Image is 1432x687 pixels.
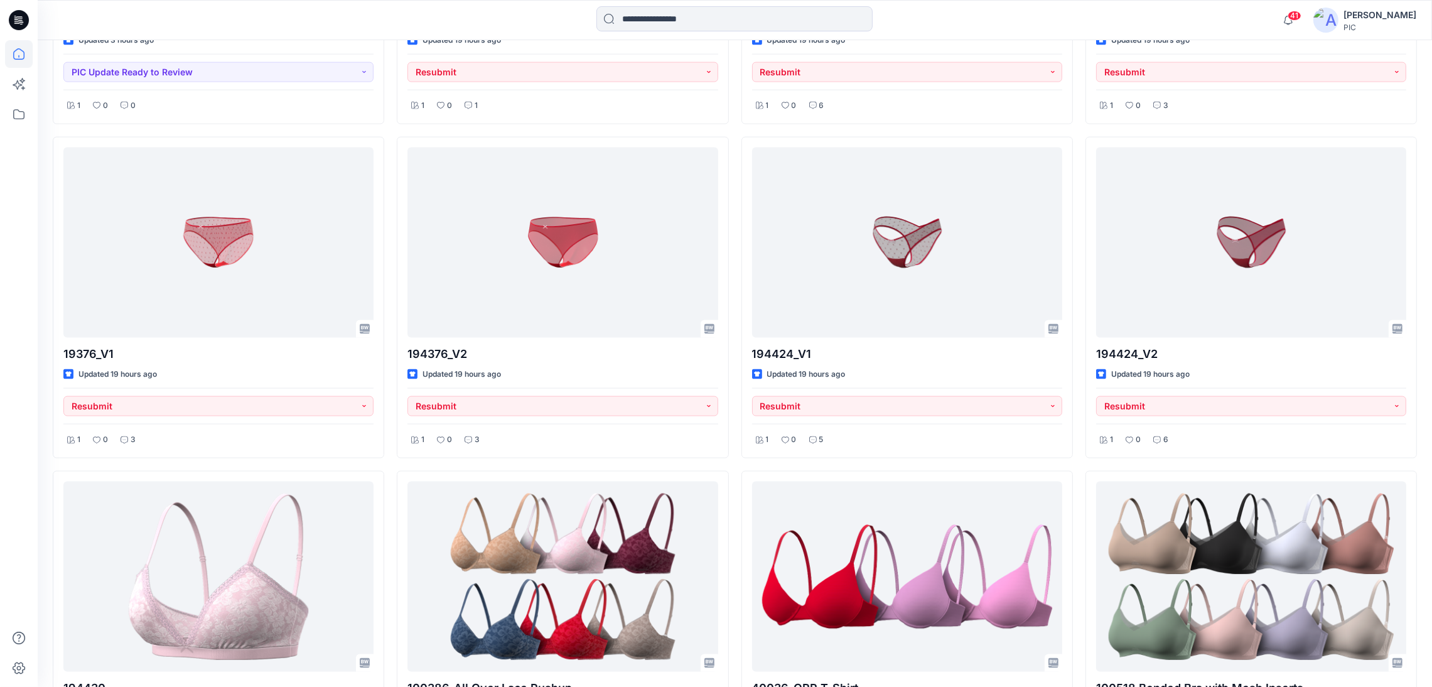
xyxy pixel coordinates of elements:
a: 100518 Bonded Bra with Mesh Inserts [1096,482,1406,672]
p: 5 [819,433,824,446]
p: 6 [819,99,824,112]
p: 3 [475,433,480,446]
a: 100386-All Over Lace Pushup [407,482,718,672]
a: 194376_V2 [407,148,718,338]
p: 1 [475,99,478,112]
p: 1 [77,433,80,446]
a: 194424_V2 [1096,148,1406,338]
p: 194424_V1 [752,345,1062,363]
p: 0 [447,433,452,446]
p: 6 [1163,433,1168,446]
p: 0 [131,99,136,112]
p: 0 [447,99,452,112]
p: 1 [421,99,424,112]
p: 3 [131,433,136,446]
p: 0 [1136,433,1141,446]
img: avatar [1313,8,1338,33]
p: 1 [1110,99,1113,112]
a: 40036-OPP T-Shirt [752,482,1062,672]
div: PIC [1343,23,1416,32]
p: Updated 19 hours ago [1111,368,1190,381]
p: Updated 19 hours ago [78,368,157,381]
p: Updated 19 hours ago [767,368,846,381]
p: 1 [421,433,424,446]
p: 194424_V2 [1096,345,1406,363]
span: 41 [1288,11,1301,21]
p: 0 [1136,99,1141,112]
a: 194430 [63,482,374,672]
p: 0 [103,433,108,446]
a: 19376_V1 [63,148,374,338]
p: 194376_V2 [407,345,718,363]
p: 0 [103,99,108,112]
p: 3 [1163,99,1168,112]
p: 1 [77,99,80,112]
p: 0 [792,99,797,112]
p: 1 [1110,433,1113,446]
p: 0 [792,433,797,446]
a: 194424_V1 [752,148,1062,338]
p: 1 [766,433,769,446]
p: Updated 19 hours ago [423,368,501,381]
p: 19376_V1 [63,345,374,363]
p: 1 [766,99,769,112]
div: [PERSON_NAME] [1343,8,1416,23]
